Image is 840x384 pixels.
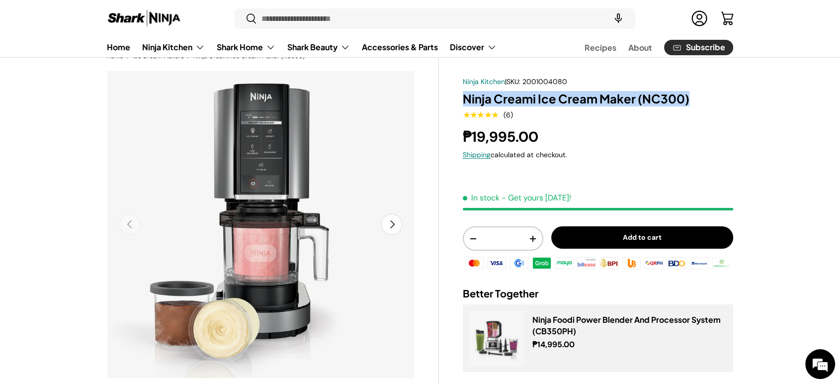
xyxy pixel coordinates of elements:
img: bpi [598,256,620,271]
summary: Shark Beauty [281,37,356,57]
summary: Ninja Kitchen [136,37,211,57]
span: | [505,77,567,86]
div: calculated at checkout. [463,150,733,160]
nav: Primary [107,37,497,57]
img: visa [486,256,507,271]
a: Home [107,37,130,57]
strong: ₱19,995.00 [463,127,541,146]
textarea: Type your message and hit 'Enter' [5,272,189,306]
span: We're online! [58,125,137,226]
a: Ninja Foodi Power Blender And Processor System (CB350PH) [532,314,721,336]
div: Chat with us now [52,56,167,69]
img: gcash [508,256,530,271]
a: Shipping [463,150,491,159]
img: bdo [666,256,687,271]
span: In stock [463,192,500,203]
div: Minimize live chat window [163,5,187,29]
div: 5.0 out of 5.0 stars [463,110,498,119]
img: master [463,256,485,271]
img: maya [553,256,575,271]
img: ubp [621,256,643,271]
img: billease [576,256,597,271]
span: ★★★★★ [463,110,498,120]
summary: Discover [444,37,503,57]
img: metrobank [688,256,710,271]
a: Ninja Kitchen [463,77,505,86]
button: Add to cart [551,226,733,249]
a: About [628,38,652,57]
p: - Get yours [DATE]! [502,192,571,203]
span: 2001004080 [522,77,567,86]
a: Accessories & Parts [362,37,438,57]
div: (6) [504,111,513,119]
h2: Better Together [463,287,733,300]
summary: Shark Home [211,37,281,57]
img: landbank [711,256,733,271]
a: Subscribe [664,40,733,55]
img: Shark Ninja Philippines [107,9,181,28]
h1: Ninja Creami Ice Cream Maker (NC300) [463,91,733,106]
img: qrph [643,256,665,271]
a: Recipes [585,38,616,57]
span: SKU: [506,77,520,86]
nav: Secondary [561,37,733,57]
speech-search-button: Search by voice [602,8,634,30]
img: grabpay [531,256,553,271]
span: Subscribe [686,44,725,52]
